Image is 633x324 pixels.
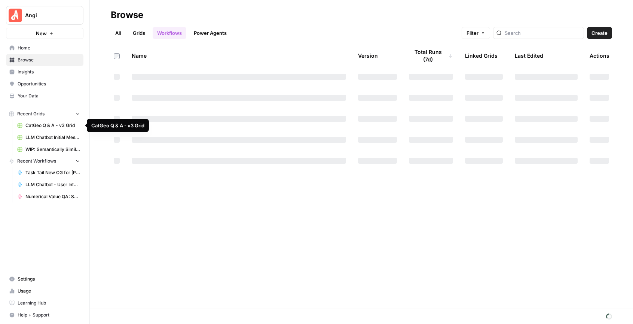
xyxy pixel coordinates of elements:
[18,288,80,294] span: Usage
[25,181,80,188] span: LLM Chatbot - User Intent Tagging
[128,27,150,39] a: Grids
[6,273,83,285] a: Settings
[6,54,83,66] a: Browse
[6,108,83,119] button: Recent Grids
[6,90,83,102] a: Your Data
[18,57,80,63] span: Browse
[25,146,80,153] span: WIP: Semantically Similar Q&As
[36,30,47,37] span: New
[25,134,80,141] span: LLM Chatbot Initial Message Intent
[153,27,186,39] a: Workflows
[6,6,83,25] button: Workspace: Angi
[462,27,490,39] button: Filter
[505,29,581,37] input: Search
[18,312,80,318] span: Help + Support
[515,45,543,66] div: Last Edited
[9,9,22,22] img: Angi Logo
[17,110,45,117] span: Recent Grids
[6,297,83,309] a: Learning Hub
[587,27,612,39] button: Create
[14,131,83,143] a: LLM Chatbot Initial Message Intent
[18,93,80,99] span: Your Data
[6,78,83,90] a: Opportunities
[591,29,608,37] span: Create
[14,179,83,191] a: LLM Chatbot - User Intent Tagging
[6,285,83,297] a: Usage
[6,28,83,39] button: New
[14,191,83,203] a: Numerical Value QA: Semantically Similar Q&As
[6,309,83,321] button: Help + Support
[409,45,453,66] div: Total Runs (7d)
[18,45,80,51] span: Home
[25,169,80,176] span: Task Tail New CG for [PERSON_NAME]
[18,69,80,75] span: Insights
[189,27,231,39] a: Power Agents
[18,300,80,306] span: Learning Hub
[14,167,83,179] a: Task Tail New CG for [PERSON_NAME]
[18,276,80,282] span: Settings
[6,42,83,54] a: Home
[467,29,478,37] span: Filter
[111,9,143,21] div: Browse
[6,155,83,167] button: Recent Workflows
[25,193,80,200] span: Numerical Value QA: Semantically Similar Q&As
[14,143,83,155] a: WIP: Semantically Similar Q&As
[25,12,70,19] span: Angi
[132,45,346,66] div: Name
[14,119,83,131] a: CatGeo Q & A - v3 Grid
[465,45,498,66] div: Linked Grids
[6,66,83,78] a: Insights
[25,122,80,129] span: CatGeo Q & A - v3 Grid
[358,45,378,66] div: Version
[91,122,144,129] div: CatGeo Q & A - v3 Grid
[111,27,125,39] a: All
[18,81,80,87] span: Opportunities
[590,45,609,66] div: Actions
[17,158,56,164] span: Recent Workflows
